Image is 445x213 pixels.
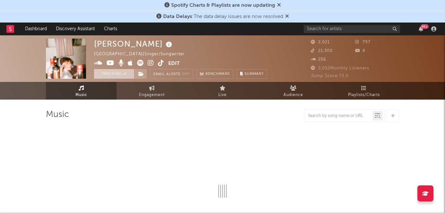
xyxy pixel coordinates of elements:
a: Benchmark [196,69,233,79]
a: Playlists/Charts [328,82,399,100]
span: 2,021 [311,40,330,44]
span: Jump Score: 73.0 [311,74,348,78]
span: Benchmark [205,70,230,78]
input: Search for artists [304,25,400,33]
span: 2,052 Monthly Listeners [311,66,369,70]
button: Summary [237,69,267,79]
a: Charts [100,22,122,35]
span: Data Delays [163,14,192,19]
span: : The data delay issues are now resolved [163,14,283,19]
span: 8 [355,49,365,53]
a: Music [46,82,117,100]
a: Engagement [117,82,187,100]
em: Off [182,73,190,76]
button: Tracking [94,69,134,79]
a: Dashboard [21,22,51,35]
span: Playlists/Charts [348,91,380,99]
button: 99+ [419,26,423,31]
div: [GEOGRAPHIC_DATA] | Singer/Songwriter [94,50,192,58]
span: Audience [284,91,303,99]
span: Dismiss [277,3,281,8]
span: Engagement [139,91,165,99]
input: Search by song name or URL [305,113,372,119]
a: Audience [258,82,328,100]
span: Spotify Charts & Playlists are now updating [171,3,275,8]
span: Music [75,91,87,99]
a: Live [187,82,258,100]
span: 797 [355,40,371,44]
span: Live [218,91,227,99]
div: 99 + [421,24,429,29]
span: 21,300 [311,49,333,53]
span: Summary [245,72,264,76]
button: Edit [168,60,180,68]
a: Discovery Assistant [51,22,100,35]
span: Dismiss [285,14,289,19]
span: 256 [311,58,326,62]
div: [PERSON_NAME] [94,39,174,49]
button: Email AlertsOff [150,69,193,79]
